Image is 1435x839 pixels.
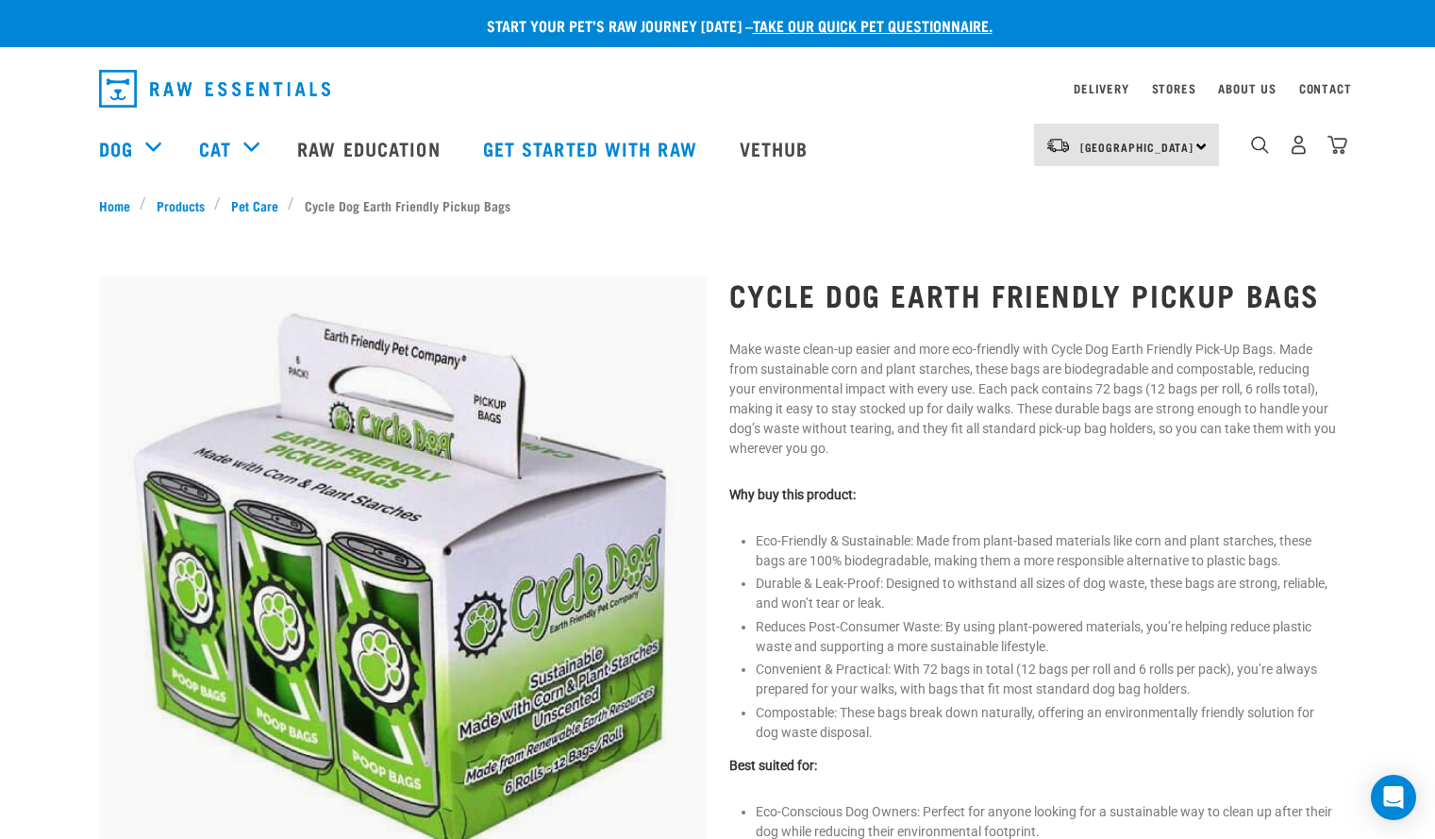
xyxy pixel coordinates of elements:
li: Convenient & Practical: With 72 bags in total (12 bags per roll and 6 rolls per pack), you’re alw... [756,660,1337,699]
strong: Why buy this product: [729,487,856,502]
p: Make waste clean-up easier and more eco-friendly with Cycle Dog Earth Friendly Pick-Up Bags. Made... [729,340,1337,459]
span: [GEOGRAPHIC_DATA] [1080,143,1194,150]
a: Delivery [1074,85,1128,92]
a: About Us [1218,85,1276,92]
a: Get started with Raw [464,110,721,186]
a: Home [99,195,141,215]
a: take our quick pet questionnaire. [753,21,993,29]
a: Stores [1152,85,1196,92]
a: Products [146,195,214,215]
li: Reduces Post-Consumer Waste: By using plant-powered materials, you’re helping reduce plastic wast... [756,617,1337,657]
nav: breadcrumbs [99,195,1337,215]
a: Cat [199,134,231,162]
a: Pet Care [221,195,288,215]
nav: dropdown navigation [84,62,1352,115]
a: Raw Education [278,110,463,186]
img: user.png [1289,135,1309,155]
li: Eco-Friendly & Sustainable: Made from plant-based materials like corn and plant starches, these b... [756,531,1337,571]
div: Open Intercom Messenger [1371,775,1416,820]
img: Raw Essentials Logo [99,70,330,108]
a: Vethub [721,110,832,186]
img: home-icon@2x.png [1327,135,1347,155]
img: van-moving.png [1045,137,1071,154]
a: Dog [99,134,133,162]
h1: Cycle Dog Earth Friendly Pickup Bags [729,277,1337,311]
li: Durable & Leak-Proof: Designed to withstand all sizes of dog waste, these bags are strong, reliab... [756,574,1337,613]
li: Compostable: These bags break down naturally, offering an environmentally friendly solution for d... [756,703,1337,743]
img: home-icon-1@2x.png [1251,136,1269,154]
strong: Best suited for: [729,758,817,773]
a: Contact [1299,85,1352,92]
